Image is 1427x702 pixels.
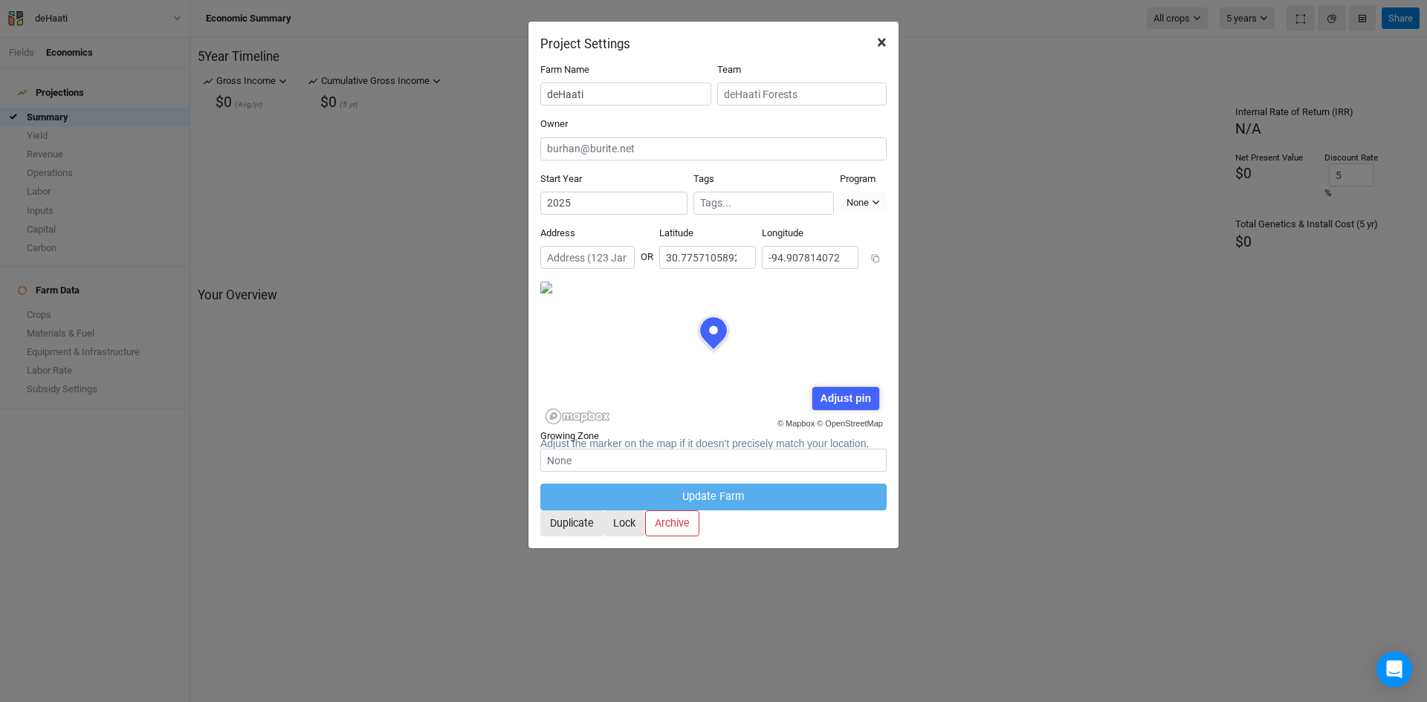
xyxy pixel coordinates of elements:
input: deHaati Forests [717,82,887,105]
input: Longitude [762,246,858,269]
button: Lock [604,510,645,536]
a: © Mapbox [777,419,815,428]
input: Start Year [540,192,687,215]
h2: Project Settings [540,36,630,51]
button: Copy [864,247,887,270]
label: Longitude [762,227,803,240]
input: Tags... [700,195,827,211]
input: Latitude [659,246,756,269]
button: Duplicate [540,510,604,536]
label: Team [717,63,741,77]
button: None [840,192,887,214]
label: Farm Name [540,63,589,77]
label: Address [540,227,575,240]
span: × [877,32,887,53]
a: Mapbox logo [545,408,610,425]
button: Archive [645,510,699,536]
label: Start Year [540,172,582,186]
input: Address (123 James St...) [540,246,635,269]
input: Project/Farm Name [540,82,711,105]
label: Tags [693,172,714,186]
label: Owner [540,117,568,131]
label: Program [840,172,876,186]
button: Close [865,22,899,63]
button: Update Farm [540,484,887,510]
label: Growing Zone [540,429,599,443]
div: None [847,195,869,210]
input: burhan@burite.net [540,137,887,160]
div: Open Intercom Messenger [1376,651,1412,687]
input: None [540,449,887,472]
div: Adjust pin [812,387,878,410]
a: © OpenStreetMap [817,419,883,428]
label: Latitude [659,227,693,240]
div: OR [641,238,653,264]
